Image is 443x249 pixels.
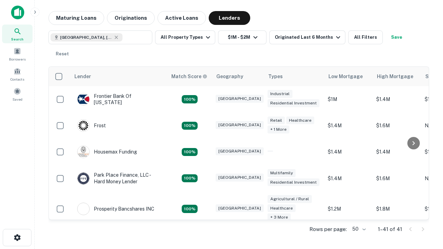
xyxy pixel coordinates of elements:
span: Search [11,36,24,42]
td: $1.4M [373,139,421,165]
div: Healthcare [268,204,296,212]
a: Contacts [2,65,33,83]
div: Matching Properties: 4, hasApolloMatch: undefined [182,174,198,183]
div: [GEOGRAPHIC_DATA] [216,174,264,182]
span: Saved [12,96,22,102]
a: Search [2,25,33,43]
td: $1.6M [373,165,421,191]
button: Active Loans [157,11,206,25]
div: Residential Investment [268,178,319,186]
div: High Mortgage [377,72,413,81]
div: Low Mortgage [328,72,363,81]
td: $1M [324,86,373,112]
div: Industrial [268,90,292,98]
h6: Match Score [171,73,206,80]
img: picture [78,120,89,131]
a: Borrowers [2,45,33,63]
button: Save your search to get updates of matches that match your search criteria. [386,30,408,44]
button: Lenders [209,11,250,25]
div: Frost [77,119,106,132]
span: Contacts [10,76,24,82]
img: picture [78,93,89,105]
div: Capitalize uses an advanced AI algorithm to match your search with the best lender. The match sco... [171,73,207,80]
th: Types [264,67,324,86]
button: Originated Last 6 Months [269,30,345,44]
th: High Mortgage [373,67,421,86]
img: capitalize-icon.png [11,6,24,19]
td: $1.4M [373,86,421,112]
div: Geography [216,72,243,81]
div: [GEOGRAPHIC_DATA] [216,95,264,103]
th: Low Mortgage [324,67,373,86]
div: Multifamily [268,169,296,177]
a: Saved [2,85,33,103]
td: $1.4M [324,165,373,191]
img: picture [78,146,89,158]
div: [GEOGRAPHIC_DATA] [216,204,264,212]
div: Housemax Funding [77,146,137,158]
td: $1.2M [324,192,373,227]
th: Geography [212,67,264,86]
div: Healthcare [286,117,314,124]
th: Lender [70,67,167,86]
div: Lender [74,72,91,81]
p: 1–41 of 41 [378,225,402,233]
img: picture [78,173,89,184]
span: [GEOGRAPHIC_DATA], [GEOGRAPHIC_DATA], [GEOGRAPHIC_DATA] [60,34,112,40]
button: Maturing Loans [48,11,104,25]
button: Reset [51,47,73,61]
div: Park Place Finance, LLC - Hard Money Lender [77,172,160,184]
th: Capitalize uses an advanced AI algorithm to match your search with the best lender. The match sco... [167,67,212,86]
td: $1.6M [373,112,421,139]
td: $1.8M [373,192,421,227]
span: Borrowers [9,56,26,62]
div: Originated Last 6 Months [275,33,342,41]
div: Matching Properties: 7, hasApolloMatch: undefined [182,205,198,213]
td: $1.4M [324,139,373,165]
div: [GEOGRAPHIC_DATA] [216,121,264,129]
div: + 3 more [268,213,291,221]
div: Prosperity Bancshares INC [77,203,154,215]
div: Frontier Bank Of [US_STATE] [77,93,160,105]
button: All Property Types [155,30,215,44]
div: Retail [268,117,285,124]
div: Matching Properties: 4, hasApolloMatch: undefined [182,95,198,103]
div: 50 [350,224,367,234]
button: $1M - $2M [218,30,266,44]
div: Matching Properties: 4, hasApolloMatch: undefined [182,148,198,156]
td: $1.4M [324,112,373,139]
p: Rows per page: [309,225,347,233]
div: Residential Investment [268,99,319,107]
div: Agricultural / Rural [268,195,312,203]
img: picture [78,203,89,215]
div: Types [268,72,283,81]
div: + 1 more [268,126,289,133]
div: Matching Properties: 4, hasApolloMatch: undefined [182,122,198,130]
iframe: Chat Widget [408,172,443,205]
div: [GEOGRAPHIC_DATA] [216,147,264,155]
button: All Filters [348,30,383,44]
button: Originations [107,11,155,25]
